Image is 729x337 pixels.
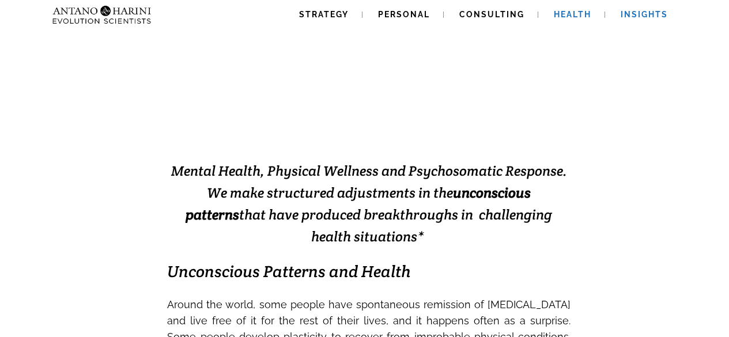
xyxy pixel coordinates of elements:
strong: patterns [186,206,239,224]
em: Unconscious Patterns and Health [167,261,411,282]
span: Health [554,10,591,19]
span: Mental Health, Physical Wellness and Psychosomatic Response. We make structured adjustments in th... [171,162,567,245]
span: Solving Impossible Situations [231,79,507,136]
span: Insights [621,10,668,19]
span: Consulting [459,10,524,19]
span: Personal [378,10,430,19]
strong: unconscious [453,184,531,202]
span: Strategy [299,10,349,19]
